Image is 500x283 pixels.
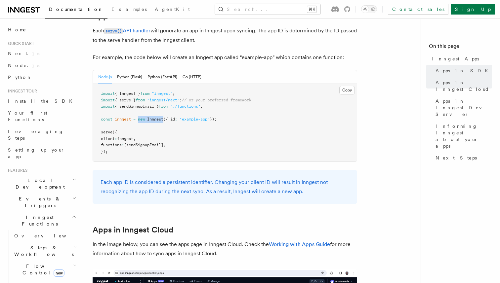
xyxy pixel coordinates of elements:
a: Working with Apps Guide [269,241,330,247]
p: In the image below, you can see the apps page in Inngest Cloud. Check the for more information ab... [93,240,357,258]
p: For example, the code below will create an Inngest app called “example-app” which contains one fu... [93,53,357,62]
span: Inngest Apps [432,55,479,62]
span: = [133,117,136,122]
button: Node.js [98,70,112,84]
button: Python (Flask) [117,70,142,84]
span: : [115,136,117,141]
span: Quick start [5,41,34,46]
span: Inngest Functions [5,214,71,227]
a: Overview [12,230,78,242]
span: // or your preferred framework [182,98,251,102]
span: ({ [112,130,117,134]
span: from [140,91,149,96]
span: from [159,104,168,109]
button: Search...⌘K [215,4,320,15]
a: Apps in SDK [433,65,492,77]
span: ({ id [163,117,175,122]
a: Install the SDK [5,95,78,107]
a: AgentKit [151,2,194,18]
span: Leveraging Steps [8,129,64,141]
span: ; [180,98,182,102]
a: Examples [107,2,151,18]
span: Documentation [49,7,104,12]
span: , [133,136,136,141]
span: Home [8,26,26,33]
a: Home [5,24,78,36]
a: Your first Functions [5,107,78,125]
a: serve()API handler [104,27,150,34]
span: : [122,143,124,147]
button: Python (FastAPI) [147,70,177,84]
a: Python [5,71,78,83]
span: { sendSignupEmail } [115,104,159,109]
span: serve [101,130,112,134]
span: { Inngest } [115,91,140,96]
a: Leveraging Steps [5,125,78,144]
button: Events & Triggers [5,193,78,211]
span: "example-app" [180,117,210,122]
span: Features [5,168,27,173]
span: inngest [117,136,133,141]
a: Apps in Inngest Cloud [433,77,492,95]
span: import [101,91,115,96]
span: "inngest" [152,91,173,96]
a: Next.js [5,48,78,59]
span: Informing Inngest about your apps [436,123,492,149]
span: from [136,98,145,102]
span: import [101,104,115,109]
span: Examples [111,7,147,12]
span: "inngest/next" [147,98,180,102]
span: : [175,117,177,122]
span: Setting up your app [8,147,65,159]
a: Inngest Apps [429,53,492,65]
button: Go (HTTP) [183,70,201,84]
span: Node.js [8,63,39,68]
span: Next Steps [436,155,477,161]
span: Inngest [147,117,163,122]
span: [sendSignupEmail] [124,143,163,147]
button: Toggle dark mode [361,5,377,13]
code: serve() [104,28,123,34]
button: Flow Controlnew [12,260,78,279]
h4: On this page [429,42,492,53]
span: Flow Control [12,263,73,276]
span: { serve } [115,98,136,102]
span: }); [101,149,108,154]
span: Install the SDK [8,98,76,104]
a: Node.js [5,59,78,71]
a: Next Steps [433,152,492,164]
span: ; [173,91,175,96]
span: new [138,117,145,122]
span: }); [210,117,217,122]
span: Steps & Workflows [12,244,74,258]
button: Inngest Functions [5,211,78,230]
span: import [101,98,115,102]
span: Python [8,75,32,80]
a: Informing Inngest about your apps [433,120,492,152]
kbd: ⌘K [307,6,316,13]
span: ; [200,104,203,109]
a: Apps in Inngest Dev Server [433,95,492,120]
span: Events & Triggers [5,195,72,209]
p: Each app ID is considered a persistent identifier. Changing your client ID will result in Inngest... [101,178,349,196]
span: , [163,143,166,147]
span: Local Development [5,177,72,190]
span: const [101,117,112,122]
span: AgentKit [155,7,190,12]
button: Local Development [5,174,78,193]
a: Documentation [45,2,107,18]
a: Sign Up [451,4,495,15]
a: Contact sales [388,4,448,15]
span: Your first Functions [8,110,47,122]
a: Apps in Inngest Cloud [93,225,173,234]
span: Apps in Inngest Dev Server [436,98,492,118]
a: Setting up your app [5,144,78,162]
button: Steps & Workflows [12,242,78,260]
span: "./functions" [170,104,200,109]
span: client [101,136,115,141]
span: functions [101,143,122,147]
span: Overview [14,233,82,238]
button: Copy [339,86,355,94]
span: Inngest tour [5,88,37,94]
span: new [54,269,64,277]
